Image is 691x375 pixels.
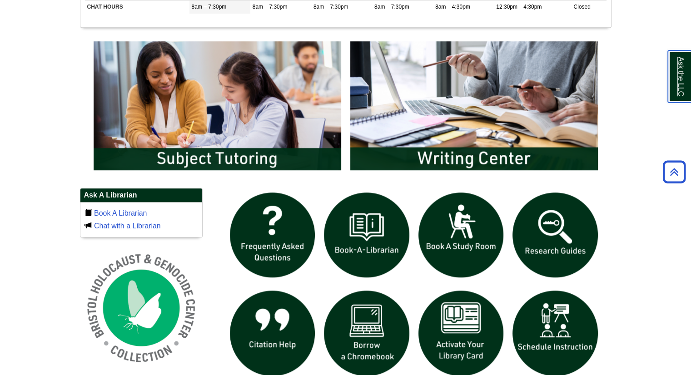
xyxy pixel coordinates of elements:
span: 8am – 7:30pm [313,4,348,10]
span: 8am – 7:30pm [192,4,227,10]
td: CHAT HOURS [85,1,189,14]
span: Closed [573,4,590,10]
a: Book A Librarian [94,209,147,217]
span: 8am – 4:30pm [435,4,470,10]
img: Book a Librarian icon links to book a librarian web page [319,188,414,282]
span: 8am – 7:30pm [253,4,288,10]
h2: Ask A Librarian [80,188,202,202]
img: Writing Center Information [346,37,602,175]
span: 8am – 7:30pm [374,4,409,10]
span: 12:30pm – 4:30pm [496,4,542,10]
img: book a study room icon links to book a study room web page [414,188,508,282]
img: Holocaust and Genocide Collection [80,247,203,369]
img: Research Guides icon links to research guides web page [508,188,602,282]
img: frequently asked questions [225,188,320,282]
img: Subject Tutoring Information [89,37,346,175]
a: Chat with a Librarian [94,222,161,230]
a: Back to Top [660,166,689,178]
div: slideshow [89,37,602,179]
